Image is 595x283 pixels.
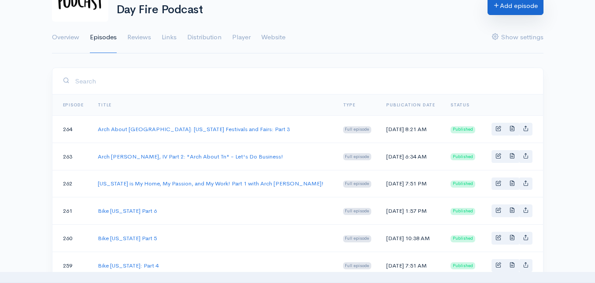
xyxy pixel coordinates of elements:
span: Published [451,262,475,269]
span: Published [451,126,475,133]
a: [US_STATE] is My Home, My Passion, and My Work! Part 1 with Arch [PERSON_NAME]! [98,180,324,187]
a: Links [162,22,177,53]
a: Bike [US_STATE] Part 5 [98,234,157,242]
a: Episodes [90,22,117,53]
td: 264 [52,116,91,143]
span: Published [451,208,475,215]
td: 259 [52,252,91,279]
div: Basic example [492,150,532,163]
div: Basic example [492,259,532,272]
span: Status [451,102,469,108]
td: 263 [52,143,91,170]
td: [DATE] 1:57 PM [379,197,443,225]
span: Full episode [343,153,372,160]
a: Publication date [386,102,435,108]
td: [DATE] 7:51 PM [379,170,443,197]
td: [DATE] 7:51 AM [379,252,443,279]
div: Basic example [492,123,532,136]
td: [DATE] 8:21 AM [379,116,443,143]
span: Full episode [343,262,372,269]
a: Bike [US_STATE]: Part 4 [98,262,159,269]
span: Published [451,235,475,242]
a: Episode [63,102,84,108]
div: Basic example [492,204,532,217]
td: 260 [52,225,91,252]
td: 261 [52,197,91,225]
div: Basic example [492,177,532,190]
a: Arch [PERSON_NAME], IV Part 2: "Arch About Tn" - Let's Do Business! [98,153,283,160]
span: Published [451,181,475,188]
h1: Day Fire Podcast [116,4,477,16]
span: Full episode [343,208,372,215]
a: Website [261,22,285,53]
a: Reviews [127,22,151,53]
span: Full episode [343,181,372,188]
td: [DATE] 10:38 AM [379,225,443,252]
input: Search [75,72,532,90]
a: Title [98,102,111,108]
a: Distribution [187,22,222,53]
a: Arch About [GEOGRAPHIC_DATA]: [US_STATE] Festivals and Fairs: Part 3 [98,125,290,133]
span: Full episode [343,126,372,133]
td: 262 [52,170,91,197]
span: Full episode [343,235,372,242]
a: Show settings [492,22,543,53]
a: Overview [52,22,79,53]
a: Type [343,102,355,108]
div: Basic example [492,232,532,245]
span: Published [451,153,475,160]
a: Player [232,22,251,53]
td: [DATE] 6:34 AM [379,143,443,170]
a: Bike [US_STATE] Part 6 [98,207,157,215]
